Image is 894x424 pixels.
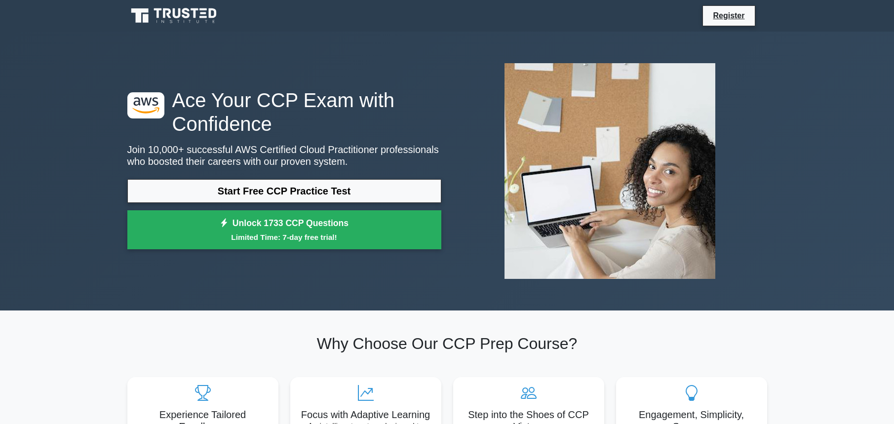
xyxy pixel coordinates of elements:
[707,9,750,22] a: Register
[127,144,441,167] p: Join 10,000+ successful AWS Certified Cloud Practitioner professionals who boosted their careers ...
[127,210,441,250] a: Unlock 1733 CCP QuestionsLimited Time: 7-day free trial!
[127,334,767,353] h2: Why Choose Our CCP Prep Course?
[127,88,441,136] h1: Ace Your CCP Exam with Confidence
[127,179,441,203] a: Start Free CCP Practice Test
[298,409,433,421] h5: Focus with Adaptive Learning
[140,231,429,243] small: Limited Time: 7-day free trial!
